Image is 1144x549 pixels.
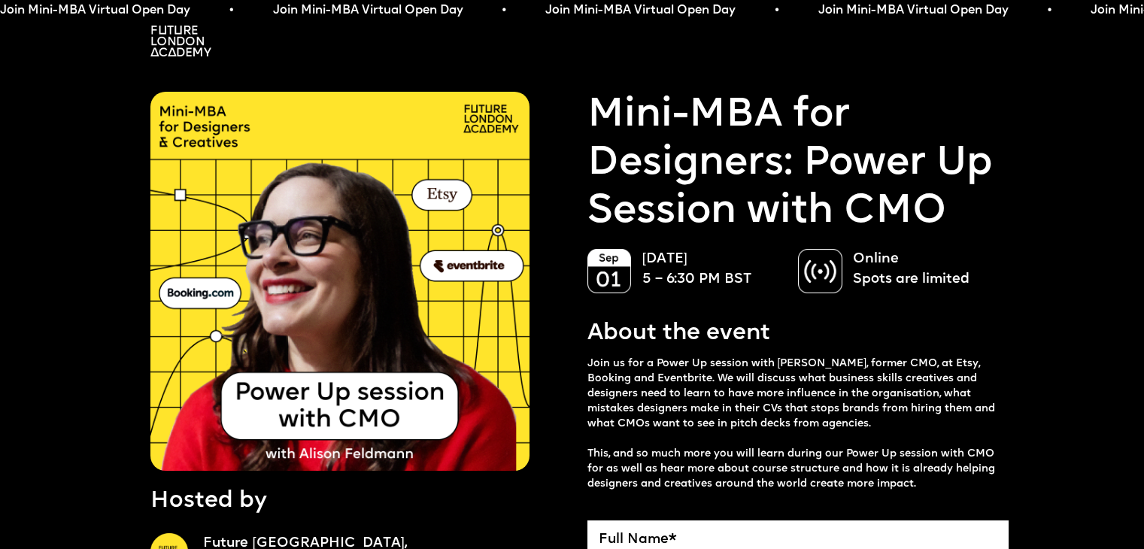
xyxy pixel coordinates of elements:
p: Hosted by [150,486,267,518]
p: About the event [587,318,770,350]
p: Online Spots are limited [853,249,994,290]
p: [DATE] 5 – 6:30 PM BST [642,249,783,290]
p: Join us for a Power Up session with [PERSON_NAME], former CMO, at Etsy, Booking and Eventbrite. W... [587,356,1009,492]
span: • [226,3,230,18]
span: • [1044,3,1048,18]
img: A logo saying in 3 lines: Future London Academy [150,26,211,56]
span: • [771,3,775,18]
span: • [499,3,503,18]
label: Full Name [599,532,998,548]
a: Mini-MBA for Designers: Power Up Session with CMO [587,92,1009,236]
